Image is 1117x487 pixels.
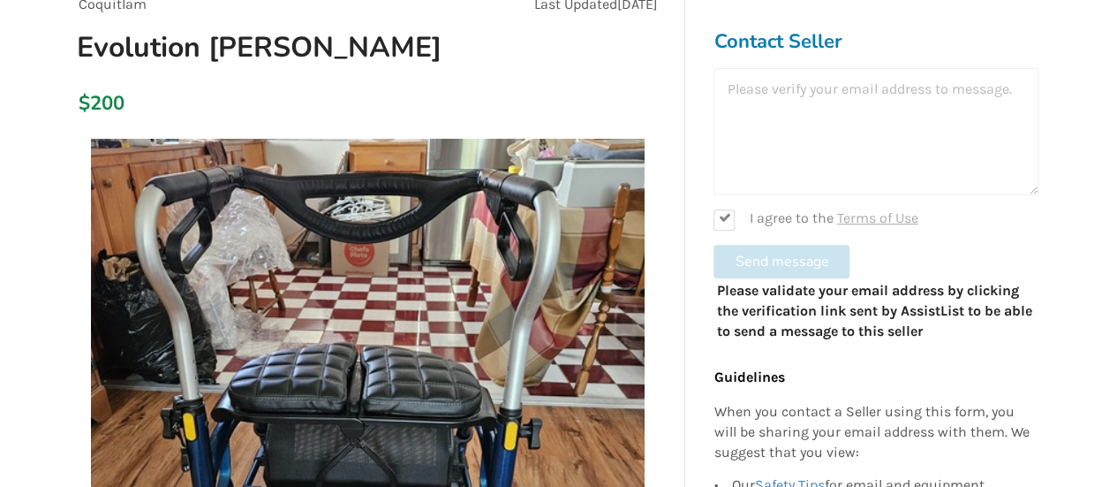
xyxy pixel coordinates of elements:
p: Please validate your email address by clicking the verification link sent by AssistList to be abl... [717,281,1036,342]
h1: Evolution [PERSON_NAME] [63,29,480,65]
div: $200 [79,91,88,116]
h3: Contact Seller [713,29,1038,54]
p: When you contact a Seller using this form, you will be sharing your email address with them. We s... [713,402,1030,463]
b: Guidelines [713,369,784,385]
